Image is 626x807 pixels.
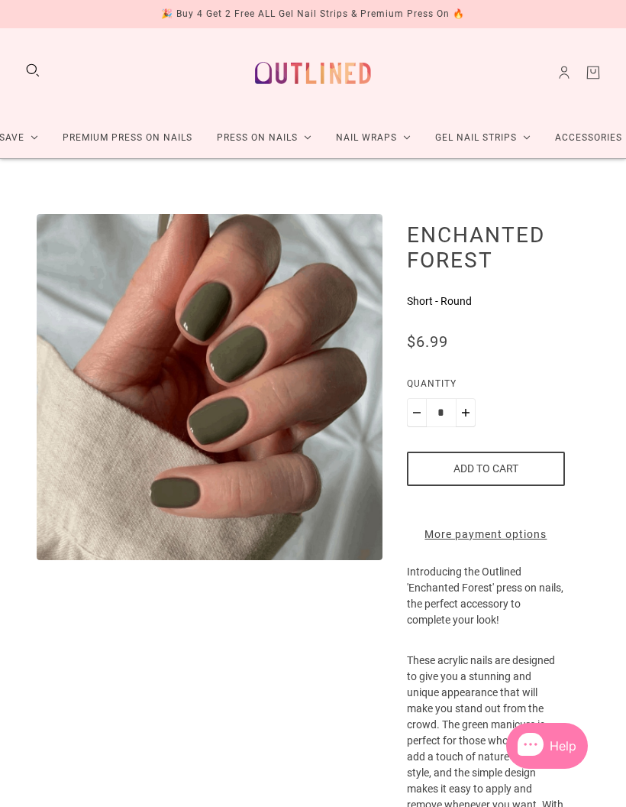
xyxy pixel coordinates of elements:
a: Outlined [246,41,380,105]
button: Minus [407,398,427,427]
p: Short - Round [407,293,565,310]
a: Account [556,64,573,81]
div: 🎉 Buy 4 Get 2 Free ALL Gel Nail Strips & Premium Press On 🔥 [161,6,465,22]
a: Premium Press On Nails [50,118,205,158]
p: Introducing the Outlined 'Enchanted Forest' press on nails, the perfect accessory to complete you... [407,564,565,653]
modal-trigger: Enlarge product image [37,214,382,560]
button: Plus [456,398,476,427]
a: Nail Wraps [324,118,423,158]
img: Enchanted Forest-Press on Manicure-Outlined [37,214,382,560]
span: $6.99 [407,332,448,351]
a: More payment options [407,527,565,543]
label: Quantity [407,376,565,398]
a: Cart [585,64,602,81]
a: Press On Nails [205,118,324,158]
h1: Enchanted Forest [407,222,565,273]
a: Gel Nail Strips [423,118,543,158]
button: Add to cart [407,452,565,486]
button: Search [24,62,41,79]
